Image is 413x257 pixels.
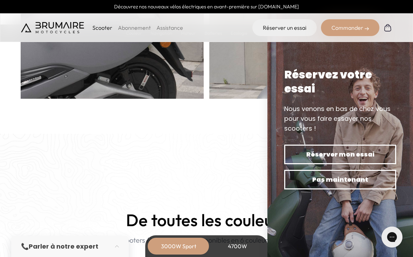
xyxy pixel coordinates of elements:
a: Abonnement [118,24,151,31]
div: Commander [321,19,379,36]
iframe: Gorgias live chat messenger [378,224,406,250]
a: Assistance [156,24,183,31]
div: 4700W [209,238,265,255]
p: Nos scooters électriques sont disponibles en 6 couleurs différentes. [106,235,307,245]
div: 3000W Sport [150,238,206,255]
img: Brumaire Motocycles [21,22,84,33]
p: Scooter [92,23,112,32]
img: Panier [384,23,392,32]
h2: De toutes les couleurs [126,211,287,229]
a: Réserver un essai [252,19,317,36]
img: right-arrow-2.png [365,27,369,31]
